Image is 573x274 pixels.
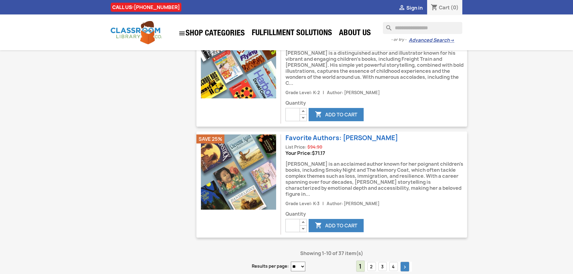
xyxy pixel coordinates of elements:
[321,90,326,95] span: |
[383,22,462,34] input: Search
[450,37,454,43] span: →
[285,90,320,95] span: Grade Level: K-2
[398,5,405,12] i: 
[391,37,409,43] span: - or try -
[398,5,423,11] a:  Sign in
[312,150,325,156] span: Price
[285,156,467,200] div: [PERSON_NAME] is an acclaimed author known for her poignant children's books, including Smoky Nig...
[285,134,398,142] a: Favorite Authors: [PERSON_NAME]
[196,134,224,143] li: Save 25%
[307,144,322,150] span: Regular price
[383,22,390,29] i: search
[327,90,380,95] span: Author: [PERSON_NAME]
[285,45,467,89] div: [PERSON_NAME] is a distinguished author and illustrator known for his vibrant and engaging childr...
[309,219,364,232] button: Add to cart
[285,100,467,106] span: Quantity
[201,23,276,98] img: Favorite Authors: Donald Crews
[285,219,300,232] input: Quantity
[378,262,387,271] a: 3
[336,28,374,40] a: About Us
[451,4,459,11] span: (0)
[389,262,398,271] a: 4
[111,21,162,44] img: Classroom Library Company
[285,211,467,217] span: Quantity
[431,4,438,11] i: shopping_cart
[201,134,276,210] img: Favorite Authors: Eve Bunting
[309,108,364,121] button: Add to cart
[327,201,380,206] span: Author: [PERSON_NAME]
[285,144,307,150] span: List Price:
[134,4,180,11] a: [PHONE_NUMBER]
[111,3,181,12] div: CALL US:
[409,37,454,43] a: Advanced Search→
[315,222,322,229] i: 
[252,263,289,269] label: Results per page:
[178,30,186,37] i: 
[367,262,376,271] a: 2
[406,5,423,11] span: Sign in
[285,108,300,121] input: Quantity
[285,201,319,206] span: Grade Level: K-3
[320,201,326,206] span: |
[201,247,463,259] div: Showing 1-10 of 37 item(s)
[400,262,409,271] a: 
[402,264,408,270] i: 
[285,150,467,156] div: Your Price:
[175,27,248,40] a: SHOP CATEGORIES
[439,4,450,11] span: Cart
[249,28,335,40] a: Fulfillment Solutions
[315,111,322,119] i: 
